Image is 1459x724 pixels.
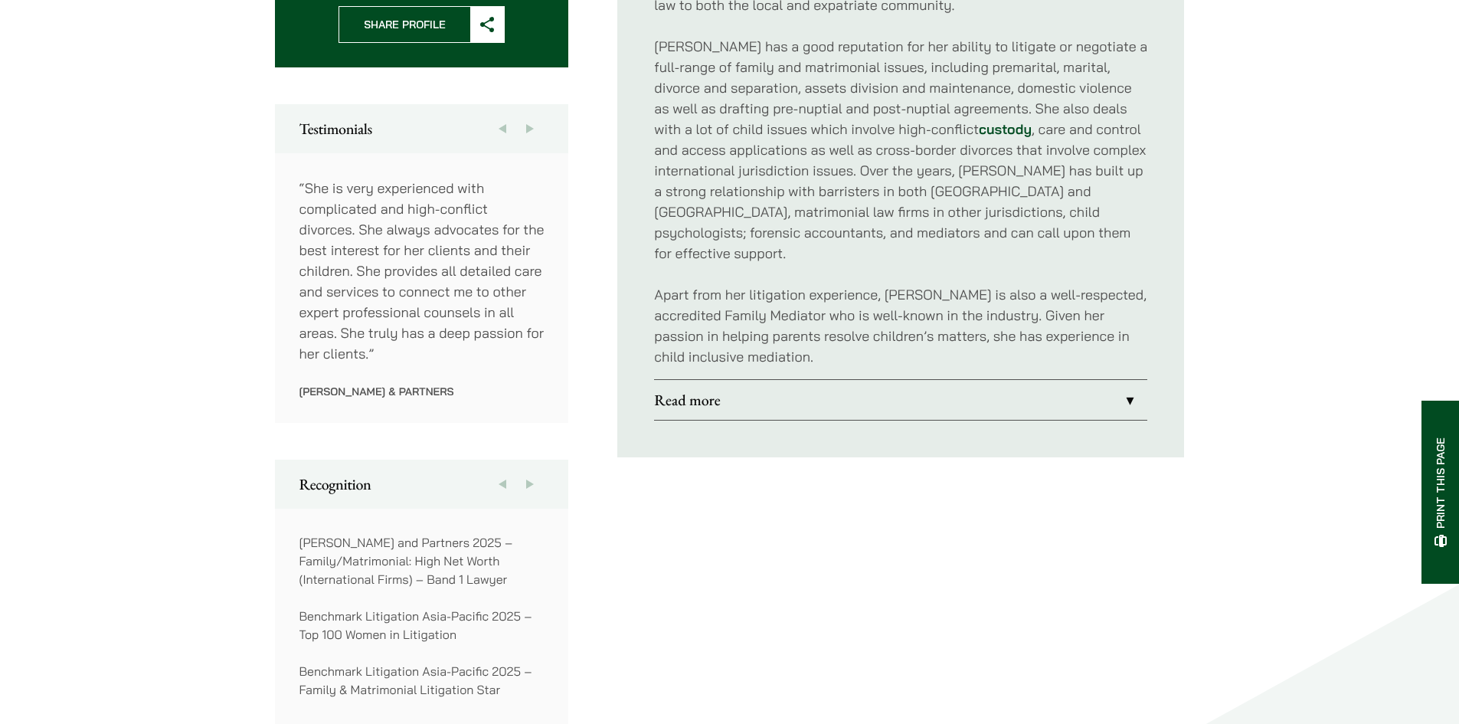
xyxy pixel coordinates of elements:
[654,380,1147,420] a: Read more
[299,662,545,699] p: Benchmark Litigation Asia-Pacific 2025 – Family & Matrimonial Litigation Star
[654,36,1147,264] p: [PERSON_NAME] has a good reputation for her ability to litigate or negotiate a full-range of fami...
[299,178,545,364] p: “She is very experienced with complicated and high-conflict divorces. She always advocates for th...
[339,6,505,43] button: Share Profile
[516,460,544,509] button: Next
[489,460,516,509] button: Previous
[299,533,545,588] p: [PERSON_NAME] and Partners 2025 – Family/Matrimonial: High Net Worth (International Firms) – Band...
[299,385,545,398] p: [PERSON_NAME] & Partners
[489,104,516,153] button: Previous
[654,284,1147,367] p: Apart from her litigation experience, [PERSON_NAME] is also a well-respected, accredited Family M...
[299,607,545,644] p: Benchmark Litigation Asia-Pacific 2025 – Top 100 Women in Litigation
[979,120,1032,138] a: custody
[516,104,544,153] button: Next
[299,120,545,138] h2: Testimonials
[299,475,545,493] h2: Recognition
[339,7,470,42] span: Share Profile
